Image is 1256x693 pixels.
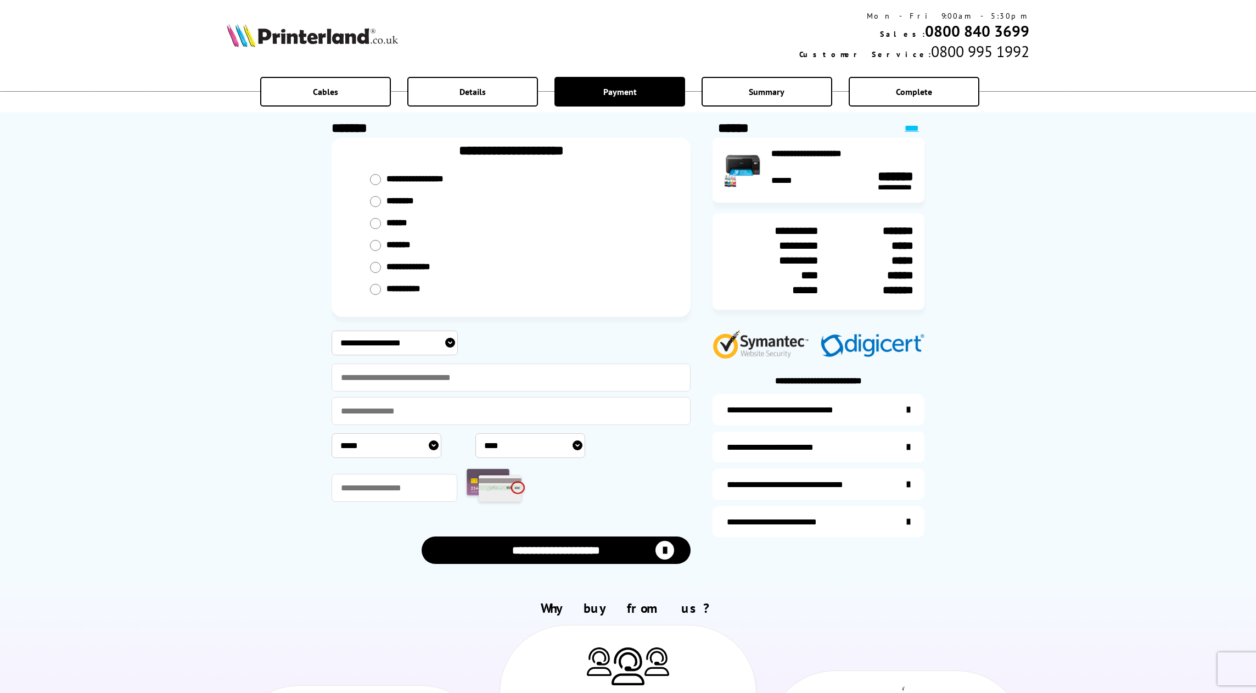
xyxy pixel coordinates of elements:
[227,23,398,47] img: Printerland Logo
[713,432,924,462] a: items-arrive
[713,394,924,425] a: additional-ink
[227,600,1030,617] h2: Why buy from us?
[896,86,932,97] span: Complete
[587,647,612,675] img: Printer Experts
[459,86,486,97] span: Details
[749,86,784,97] span: Summary
[925,21,1029,41] a: 0800 840 3699
[603,86,637,97] span: Payment
[799,11,1029,21] div: Mon - Fri 9:00am - 5:30pm
[612,647,644,685] img: Printer Experts
[644,647,669,675] img: Printer Experts
[880,29,925,39] span: Sales:
[931,41,1029,62] span: 0800 995 1992
[713,506,924,537] a: secure-website
[799,49,931,59] span: Customer Service:
[313,86,338,97] span: Cables
[713,469,924,500] a: additional-cables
